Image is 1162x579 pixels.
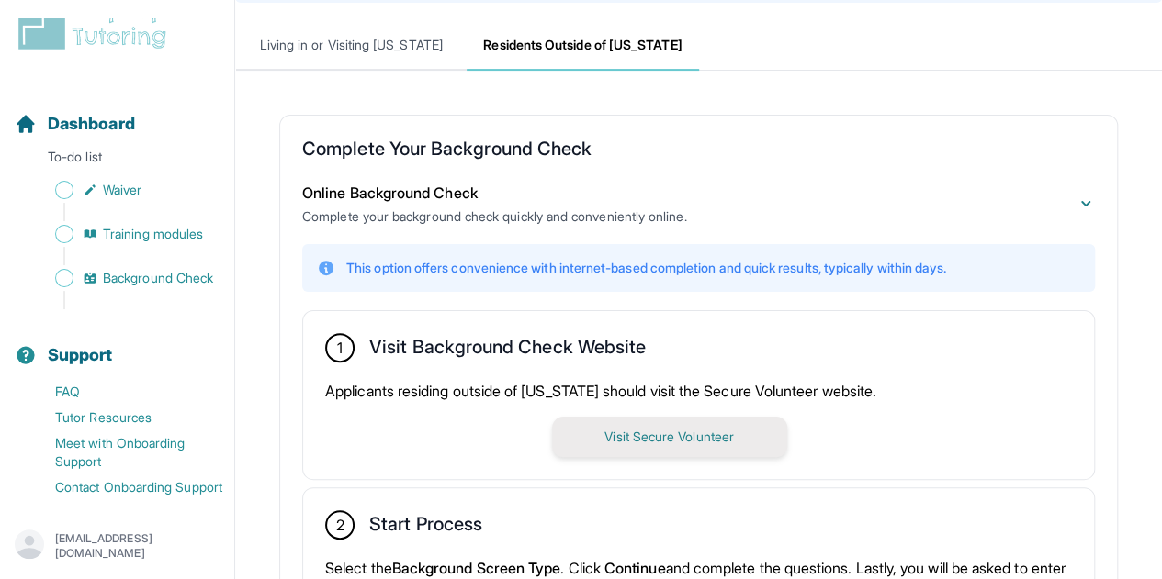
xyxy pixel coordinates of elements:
[302,207,686,226] p: Complete your background check quickly and conveniently online.
[103,269,213,287] span: Background Check
[235,21,467,71] span: Living in or Visiting [US_STATE]
[15,111,135,137] a: Dashboard
[552,417,787,457] button: Visit Secure Volunteer
[346,259,946,277] p: This option offers convenience with internet-based completion and quick results, typically within...
[7,313,227,375] button: Support
[15,529,220,562] button: [EMAIL_ADDRESS][DOMAIN_NAME]
[103,225,203,243] span: Training modules
[15,474,234,500] a: Contact Onboarding Support
[392,559,561,577] span: Background Screen Type
[15,379,234,405] a: FAQ
[467,21,698,71] span: Residents Outside of [US_STATE]
[7,82,227,144] button: Dashboard
[325,380,1072,402] p: Applicants residing outside of [US_STATE] should visit the Secure Volunteer website.
[48,342,113,368] span: Support
[15,221,234,247] a: Training modules
[604,559,666,577] span: Continue
[369,513,482,542] h2: Start Process
[15,405,234,430] a: Tutor Resources
[55,531,220,561] p: [EMAIL_ADDRESS][DOMAIN_NAME]
[302,182,1095,226] button: Online Background CheckComplete your background check quickly and conveniently online.
[15,430,234,474] a: Meet with Onboarding Support
[335,514,344,536] span: 2
[48,111,135,137] span: Dashboard
[552,427,787,445] a: Visit Secure Volunteer
[235,21,1162,71] nav: Tabs
[302,138,1095,167] h2: Complete Your Background Check
[302,184,478,202] span: Online Background Check
[369,336,646,365] h2: Visit Background Check Website
[15,177,234,203] a: Waiver
[15,265,234,291] a: Background Check
[337,337,343,359] span: 1
[7,148,227,173] p: To-do list
[103,181,141,199] span: Waiver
